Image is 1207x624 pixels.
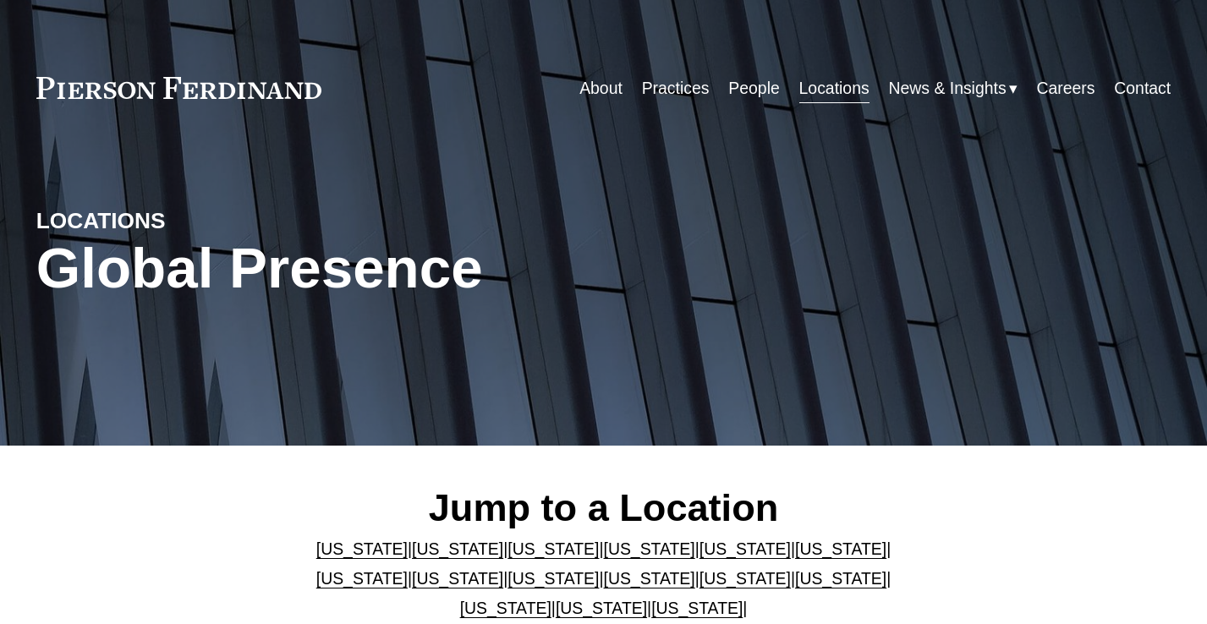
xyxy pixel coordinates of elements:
[888,74,1006,103] span: News & Insights
[700,569,791,588] a: [US_STATE]
[412,569,503,588] a: [US_STATE]
[651,599,743,617] a: [US_STATE]
[36,207,320,235] h4: LOCATIONS
[556,599,647,617] a: [US_STATE]
[412,539,503,558] a: [US_STATE]
[579,72,623,105] a: About
[272,485,935,532] h2: Jump to a Location
[460,599,551,617] a: [US_STATE]
[507,539,599,558] a: [US_STATE]
[36,235,793,300] h1: Global Presence
[700,539,791,558] a: [US_STATE]
[316,539,408,558] a: [US_STATE]
[642,72,710,105] a: Practices
[316,569,408,588] a: [US_STATE]
[799,72,870,105] a: Locations
[507,569,599,588] a: [US_STATE]
[1114,72,1171,105] a: Contact
[728,72,779,105] a: People
[795,569,886,588] a: [US_STATE]
[604,569,695,588] a: [US_STATE]
[1036,72,1095,105] a: Careers
[604,539,695,558] a: [US_STATE]
[795,539,886,558] a: [US_STATE]
[888,72,1017,105] a: folder dropdown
